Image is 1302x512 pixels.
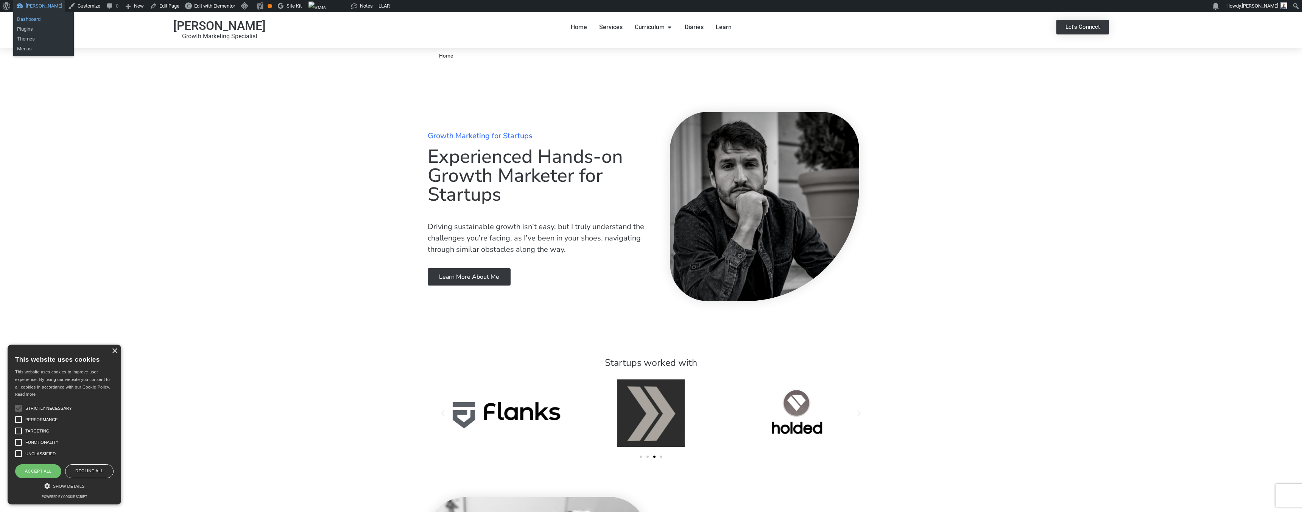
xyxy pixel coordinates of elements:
[435,375,576,451] div: Ruben Lozano Me - Flanks Logo RB
[194,3,235,9] span: Edit with Elementor
[25,428,49,434] span: Targeting
[435,358,867,368] p: Startups worked with
[15,370,110,389] span: This website uses cookies to improve user experience. By using our website you consent to all coo...
[1056,20,1109,34] a: Let's Connect
[640,456,642,458] span: Go to slide 1
[439,20,863,35] nav: Menu
[428,221,647,255] p: Driving sustainable growth isn’t easy, but I truly understand the challenges you’re facing, as I’...
[599,23,623,32] span: Services
[580,375,721,451] div: 4 / 4
[635,23,665,32] span: Curriculum
[660,456,662,458] span: Go to slide 4
[855,409,863,417] div: Next slide
[428,268,511,286] a: Learn more about me
[13,12,74,36] ul: Ruben Lozano
[15,464,61,478] div: Accept all
[42,495,87,499] a: Powered by cookie-script
[1242,3,1278,9] span: [PERSON_NAME]
[53,484,85,489] span: Show details
[65,464,114,478] div: Decline all
[13,44,74,54] a: Menus
[571,23,587,32] span: Home
[25,417,58,423] span: Performance
[435,375,576,451] div: 3 / 4
[268,4,272,8] div: OK
[8,32,431,41] p: Growth Marketing Specialist
[25,405,72,412] span: Strictly necessary
[25,451,56,457] span: Unclassified
[1065,24,1100,30] span: Let's Connect
[287,3,302,9] span: Site Kit
[173,19,266,33] a: [PERSON_NAME]
[726,375,867,451] div: 1 / 4
[15,392,36,397] a: Read more
[439,409,447,417] div: Previous slide
[580,375,721,451] div: Ruben Lozano Me - DoubleTop Marketing Logo RB
[685,23,704,32] span: Diaries
[13,24,74,34] a: Plugins
[112,348,117,354] div: Close
[428,147,647,204] h1: Experienced Hands-on Growth Marketer for Startups
[439,20,863,35] div: Menu Toggle
[428,132,647,140] h2: Growth Marketing for Startups
[15,482,114,490] div: Show details
[726,375,867,451] div: Ruben Lozano Me - Holded Logo RB
[15,350,114,368] div: This website uses cookies
[435,375,867,462] div: Slides
[308,2,326,14] img: Views over 48 hours. Click for more Jetpack Stats.
[25,439,58,446] span: Functionality
[716,23,732,32] span: Learn
[13,14,74,24] a: Dashboard
[13,32,74,56] ul: Ruben Lozano
[439,274,499,280] span: Learn more about me
[646,456,649,458] span: Go to slide 2
[670,112,859,301] img: Ruben Lozano Me Growth Marketing Specialist www.rubenlozano.me 2
[439,53,453,59] span: Home
[1172,430,1302,512] iframe: Chat Widget
[13,34,74,44] a: Themes
[653,456,656,458] span: Go to slide 3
